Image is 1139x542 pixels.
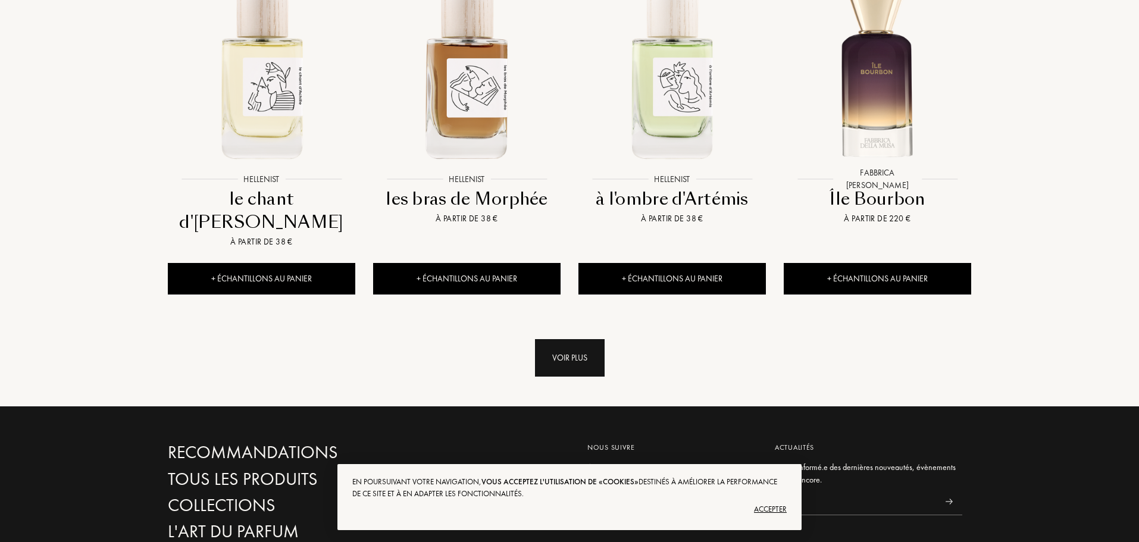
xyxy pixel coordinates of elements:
div: À partir de 220 € [788,212,966,225]
div: À partir de 38 € [378,212,556,225]
a: Recommandations [168,442,424,463]
div: Voir plus [535,339,605,377]
div: + Échantillons au panier [784,263,971,295]
div: + Échantillons au panier [578,263,766,295]
div: Actualités [775,442,962,453]
span: vous acceptez l'utilisation de «cookies» [481,477,639,487]
div: Nous suivre [587,442,757,453]
div: À partir de 38 € [173,236,351,248]
input: Email [775,488,935,515]
div: + Échantillons au panier [168,263,355,295]
div: le chant d'[PERSON_NAME] [173,187,351,234]
a: L'Art du Parfum [168,521,424,542]
a: Tous les produits [168,469,424,490]
div: + Échantillons au panier [373,263,561,295]
a: Collections [168,495,424,516]
img: news_send.svg [945,499,953,505]
a: Instagram [587,461,757,474]
div: En poursuivant votre navigation, destinés à améliorer la performance de ce site et à en adapter l... [352,476,787,500]
div: À partir de 38 € [583,212,761,225]
div: Restez informé.e des dernières nouveautés, évènements et plus encore. [775,461,962,486]
div: Accepter [352,500,787,519]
